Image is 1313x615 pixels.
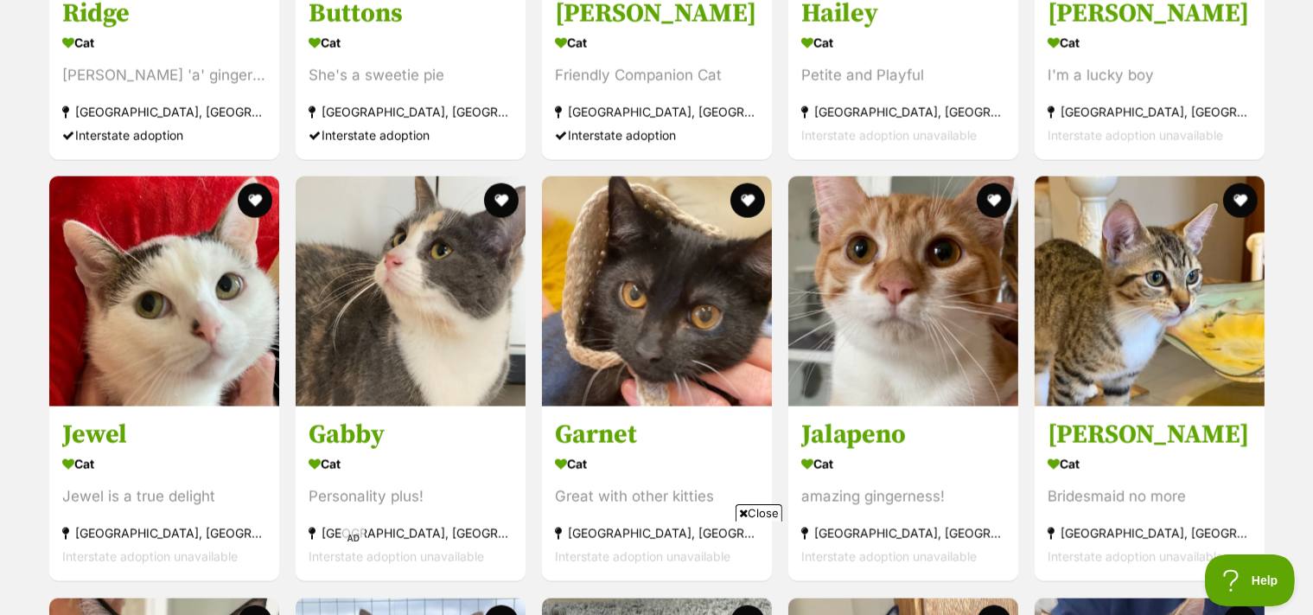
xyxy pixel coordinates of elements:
button: favourite [977,183,1011,218]
h3: Garnet [555,420,759,452]
div: [GEOGRAPHIC_DATA], [GEOGRAPHIC_DATA] [62,522,266,546]
div: Friendly Companion Cat [555,64,759,87]
div: Bridesmaid no more [1048,486,1252,509]
iframe: Advertisement [342,529,972,606]
div: Cat [309,452,513,477]
div: Cat [555,30,759,55]
img: Brooke [1035,176,1265,407]
a: Jewel Cat Jewel is a true delight [GEOGRAPHIC_DATA], [GEOGRAPHIC_DATA] Interstate adoption unavai... [49,407,279,582]
div: [GEOGRAPHIC_DATA], [GEOGRAPHIC_DATA] [801,100,1005,124]
img: Jewel [49,176,279,407]
div: Personality plus! [309,486,513,509]
div: I'm a lucky boy [1048,64,1252,87]
div: [GEOGRAPHIC_DATA], [GEOGRAPHIC_DATA] [62,100,266,124]
span: Interstate adoption unavailable [1048,550,1223,565]
div: [GEOGRAPHIC_DATA], [GEOGRAPHIC_DATA] [801,522,1005,546]
button: favourite [1223,183,1258,218]
h3: [PERSON_NAME] [1048,420,1252,452]
div: [GEOGRAPHIC_DATA], [GEOGRAPHIC_DATA] [309,100,513,124]
div: Jewel is a true delight [62,486,266,509]
div: amazing gingerness! [801,486,1005,509]
div: Petite and Playful [801,64,1005,87]
a: Garnet Cat Great with other kitties [GEOGRAPHIC_DATA], [GEOGRAPHIC_DATA] Interstate adoption unav... [542,407,772,582]
div: Cat [555,452,759,477]
div: Cat [62,452,266,477]
h3: Jalapeno [801,420,1005,452]
button: favourite [238,183,272,218]
div: Interstate adoption [62,124,266,147]
div: [PERSON_NAME] 'a' ginger love [62,64,266,87]
div: [GEOGRAPHIC_DATA], [GEOGRAPHIC_DATA] [309,522,513,546]
img: Garnet [542,176,772,407]
div: [GEOGRAPHIC_DATA], [GEOGRAPHIC_DATA] [1048,522,1252,546]
img: Jalapeno [788,176,1018,407]
div: Great with other kitties [555,486,759,509]
div: Cat [801,30,1005,55]
div: Cat [1048,30,1252,55]
div: She's a sweetie pie [309,64,513,87]
div: [GEOGRAPHIC_DATA], [GEOGRAPHIC_DATA] [555,100,759,124]
img: Gabby [296,176,526,407]
span: Interstate adoption unavailable [801,128,977,143]
div: Cat [62,30,266,55]
h3: Jewel [62,420,266,452]
div: Cat [801,452,1005,477]
span: Close [736,504,782,522]
span: Interstate adoption unavailable [62,550,238,565]
div: [GEOGRAPHIC_DATA], [GEOGRAPHIC_DATA] [1048,100,1252,124]
span: Interstate adoption unavailable [1048,128,1223,143]
a: [PERSON_NAME] Cat Bridesmaid no more [GEOGRAPHIC_DATA], [GEOGRAPHIC_DATA] Interstate adoption una... [1035,407,1265,582]
div: Interstate adoption [309,124,513,147]
a: Jalapeno Cat amazing gingerness! [GEOGRAPHIC_DATA], [GEOGRAPHIC_DATA] Interstate adoption unavail... [788,407,1018,582]
span: Interstate adoption unavailable [801,550,977,565]
div: Cat [1048,452,1252,477]
h3: Gabby [309,420,513,452]
div: Interstate adoption [555,124,759,147]
span: Interstate adoption unavailable [309,550,484,565]
div: Cat [309,30,513,55]
button: favourite [484,183,519,218]
button: favourite [730,183,765,218]
a: Gabby Cat Personality plus! [GEOGRAPHIC_DATA], [GEOGRAPHIC_DATA] Interstate adoption unavailable ... [296,407,526,582]
span: AD [342,529,365,548]
iframe: Help Scout Beacon - Open [1205,554,1296,606]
